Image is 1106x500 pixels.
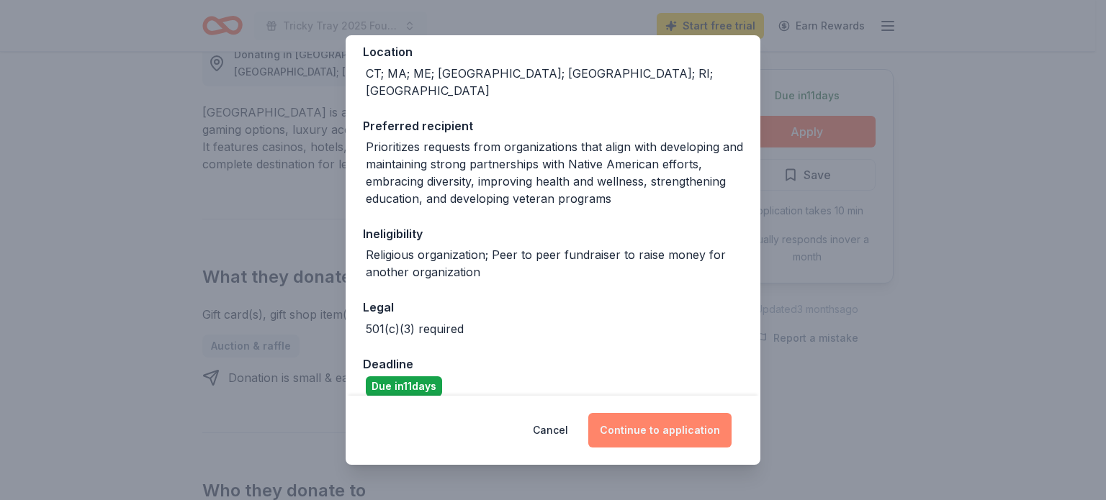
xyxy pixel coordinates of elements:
[588,413,732,447] button: Continue to application
[363,355,743,373] div: Deadline
[366,246,743,281] div: Religious organization; Peer to peer fundraiser to raise money for another organization
[366,320,464,337] div: 501(c)(3) required
[363,298,743,317] div: Legal
[363,117,743,135] div: Preferred recipient
[363,224,743,243] div: Ineligibility
[366,138,743,207] div: Prioritizes requests from organizations that align with developing and maintaining strong partner...
[363,42,743,61] div: Location
[366,65,743,99] div: CT; MA; ME; [GEOGRAPHIC_DATA]; [GEOGRAPHIC_DATA]; RI; [GEOGRAPHIC_DATA]
[533,413,568,447] button: Cancel
[366,376,442,396] div: Due in 11 days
